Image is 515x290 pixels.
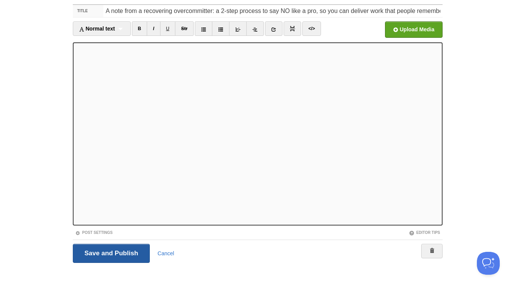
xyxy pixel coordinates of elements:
a: I [147,21,160,36]
a: Post Settings [75,230,113,235]
a: Editor Tips [409,230,440,235]
input: Save and Publish [73,244,150,263]
span: Normal text [79,26,115,32]
del: Str [181,26,188,31]
a: </> [302,21,321,36]
a: U [160,21,176,36]
img: pagebreak-icon.png [290,26,295,31]
a: Str [175,21,194,36]
iframe: Help Scout Beacon - Open [477,252,500,275]
a: Cancel [157,250,174,256]
a: B [132,21,148,36]
label: Title [73,5,104,17]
